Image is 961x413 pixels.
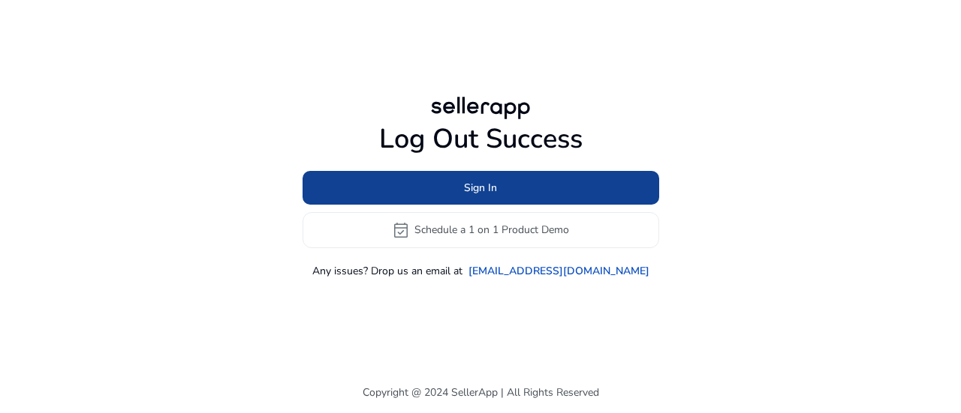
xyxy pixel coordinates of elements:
span: event_available [392,221,410,239]
button: Sign In [303,171,659,205]
h1: Log Out Success [303,123,659,155]
button: event_availableSchedule a 1 on 1 Product Demo [303,212,659,248]
a: [EMAIL_ADDRESS][DOMAIN_NAME] [468,263,649,279]
p: Any issues? Drop us an email at [312,263,462,279]
span: Sign In [464,180,497,196]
